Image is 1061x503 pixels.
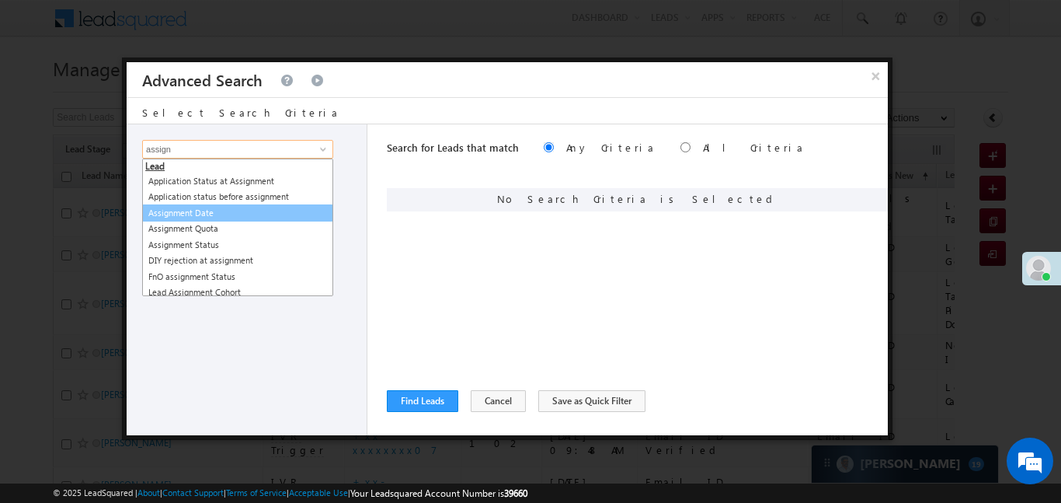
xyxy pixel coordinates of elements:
label: All Criteria [703,141,805,154]
div: No Search Criteria is Selected [387,188,888,211]
a: Application Status at Assignment [143,173,332,190]
button: Find Leads [387,390,458,412]
span: © 2025 LeadSquared | | | | | [53,486,527,501]
textarea: Type your message and click 'Submit' [20,144,284,378]
a: FnO assignment Status [143,269,332,285]
a: Show All Items [311,141,331,157]
a: Assignment Status [143,237,332,253]
em: Submit [228,391,282,412]
div: Minimize live chat window [255,8,292,45]
button: Save as Quick Filter [538,390,645,412]
label: Any Criteria [566,141,656,154]
a: Terms of Service [226,487,287,498]
img: d_60004797649_company_0_60004797649 [26,82,65,102]
a: Acceptable Use [289,487,348,498]
a: Assignment Quota [143,221,332,237]
button: × [863,62,888,89]
div: Leave a message [81,82,261,102]
span: Search for Leads that match [387,141,519,154]
span: Select Search Criteria [142,106,339,119]
a: Assignment Date [142,204,333,222]
button: Cancel [471,390,526,412]
a: About [137,487,160,498]
a: DIY rejection at assignment [143,253,332,269]
span: 39660 [504,487,527,499]
li: Lead [143,159,332,173]
span: Your Leadsquared Account Number is [350,487,527,499]
a: Lead Assignment Cohort [143,285,332,301]
h3: Advanced Search [142,62,263,97]
input: Type to Search [142,140,333,159]
a: Contact Support [162,487,224,498]
a: Application status before assignment [143,189,332,205]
